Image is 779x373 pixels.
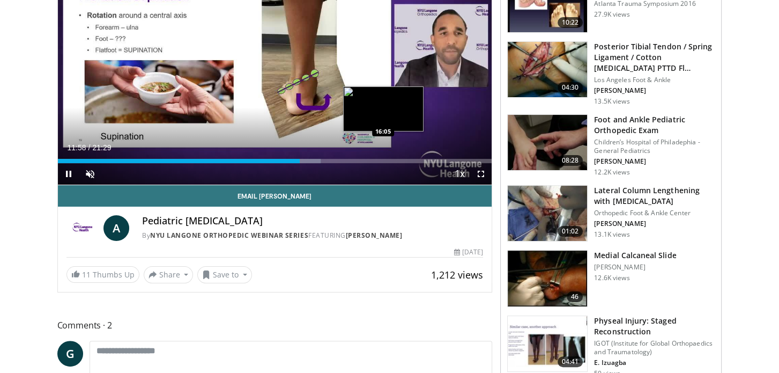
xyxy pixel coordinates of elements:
a: 46 Medial Calcaneal Slide [PERSON_NAME] 12.6K views [507,250,715,307]
img: a1f7088d-36b4-440d-94a7-5073d8375fe0.150x105_q85_crop-smart_upscale.jpg [508,115,587,171]
p: 27.9K views [594,10,629,19]
a: Email [PERSON_NAME] [58,185,492,207]
p: Orthopedic Foot & Ankle Center [594,209,715,217]
span: 11 [82,269,91,280]
span: 46 [567,291,583,302]
h3: Posterior Tibial Tendon / Spring Ligament / Cotton [MEDICAL_DATA] PTTD Fl… [594,41,715,74]
p: [PERSON_NAME] [594,86,715,95]
a: G [57,341,83,367]
h3: Foot and Ankle Pediatric Orthopedic Exam [594,114,715,136]
a: NYU Langone Orthopedic Webinar Series [150,231,308,240]
button: Fullscreen [470,163,492,185]
p: [PERSON_NAME] [594,263,676,272]
span: 08:28 [558,155,583,166]
img: image.jpeg [343,86,424,131]
button: Pause [58,163,79,185]
p: IGOT (Institute for Global Orthopaedics and Traumatology) [594,339,715,356]
p: [PERSON_NAME] [594,220,715,228]
p: 13.5K views [594,97,629,106]
a: 11 Thumbs Up [66,266,139,283]
img: NYU Langone Orthopedic Webinar Series [66,215,100,241]
a: 01:02 Lateral Column Lengthening with [MEDICAL_DATA] Orthopedic Foot & Ankle Center [PERSON_NAME]... [507,185,715,242]
button: Share [144,266,194,283]
h3: Medial Calcaneal Slide [594,250,676,261]
img: 8f705cd6-703b-4adc-943f-5fbdc94a63e0.150x105_q85_crop-smart_upscale.jpg [508,316,587,372]
button: Save to [197,266,252,283]
a: A [103,215,129,241]
span: 10:22 [558,17,583,28]
img: 31d347b7-8cdb-4553-8407-4692467e4576.150x105_q85_crop-smart_upscale.jpg [508,42,587,98]
a: [PERSON_NAME] [345,231,402,240]
span: 1,212 views [431,268,483,281]
img: 545648_3.png.150x105_q85_crop-smart_upscale.jpg [508,186,587,242]
p: 13.1K views [594,230,629,239]
img: 1227497_3.png.150x105_q85_crop-smart_upscale.jpg [508,251,587,306]
span: 04:30 [558,82,583,93]
div: [DATE] [454,247,483,257]
button: Playback Rate [449,163,470,185]
div: Progress Bar [58,159,492,163]
span: / [88,143,91,152]
a: 08:28 Foot and Ankle Pediatric Orthopedic Exam Children’s Hospital of Philadephia - General Pedia... [507,114,715,177]
p: 12.2K views [594,168,629,177]
h4: Pediatric [MEDICAL_DATA] [142,215,483,227]
span: 01:02 [558,226,583,237]
p: 12.6K views [594,274,629,282]
p: E. Izuagba [594,359,715,367]
span: 11:58 [68,143,86,152]
span: 21:29 [92,143,111,152]
span: 04:41 [558,356,583,367]
p: Children’s Hospital of Philadephia - General Pediatrics [594,138,715,155]
span: Comments 2 [57,318,493,332]
h3: Lateral Column Lengthening with [MEDICAL_DATA] [594,185,715,207]
p: Los Angeles Foot & Ankle [594,76,715,84]
div: By FEATURING [142,231,483,240]
a: 04:30 Posterior Tibial Tendon / Spring Ligament / Cotton [MEDICAL_DATA] PTTD Fl… Los Angeles Foot... [507,41,715,106]
button: Unmute [79,163,101,185]
p: [PERSON_NAME] [594,157,715,166]
h3: Physeal Injury: Staged Reconstruction [594,316,715,337]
